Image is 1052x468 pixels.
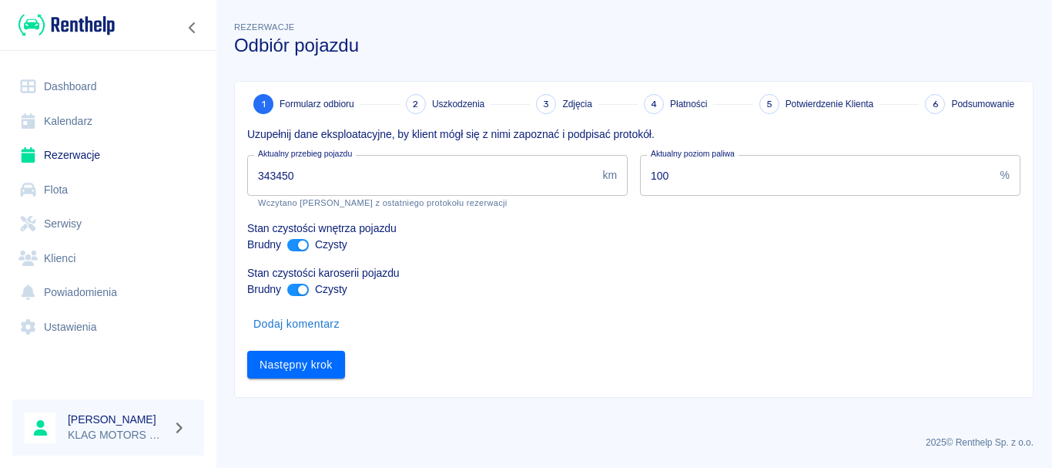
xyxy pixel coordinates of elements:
a: Rezerwacje [12,138,204,173]
a: Flota [12,173,204,207]
p: Stan czystości wnętrza pojazdu [247,221,1020,237]
span: Formularz odbioru [280,97,354,111]
span: Uszkodzenia [432,97,484,111]
p: Brudny [247,281,281,298]
p: Czysty [315,281,347,298]
a: Serwisy [12,207,204,241]
p: km [602,167,617,183]
p: Brudny [247,237,281,253]
p: Stan czystości karoserii pojazdu [247,265,1020,281]
a: Dashboard [12,69,204,104]
span: Potwierdzenie Klienta [786,97,874,111]
p: % [1000,167,1010,183]
span: 3 [543,96,549,113]
a: Ustawienia [12,310,204,345]
button: Zwiń nawigację [181,18,204,38]
img: Renthelp logo [18,12,115,38]
p: 2025 © Renthelp Sp. z o.o. [234,436,1034,449]
p: Uzupełnij dane eksploatacyjne, by klient mógł się z nimi zapoznać i podpisać protokół. [247,126,1020,143]
span: Zdjęcia [562,97,591,111]
label: Aktualny poziom paliwa [651,148,735,160]
span: 2 [413,96,418,113]
span: Rezerwacje [234,22,294,32]
a: Klienci [12,241,204,276]
p: Wczytano [PERSON_NAME] z ostatniego protokołu rezerwacji [258,198,617,208]
p: Czysty [315,237,347,253]
h3: Odbiór pojazdu [234,35,1034,56]
span: 6 [933,96,938,113]
button: Następny krok [247,351,345,379]
span: 1 [262,96,266,113]
a: Kalendarz [12,104,204,139]
a: Renthelp logo [12,12,115,38]
p: KLAG MOTORS Rent a Car [68,427,166,443]
span: Podsumowanie [951,97,1014,111]
label: Aktualny przebieg pojazdu [258,148,352,160]
span: 4 [651,96,657,113]
button: Dodaj komentarz [247,310,346,338]
a: Powiadomienia [12,275,204,310]
span: Płatności [670,97,707,111]
span: 5 [766,96,772,113]
h6: [PERSON_NAME] [68,412,166,427]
